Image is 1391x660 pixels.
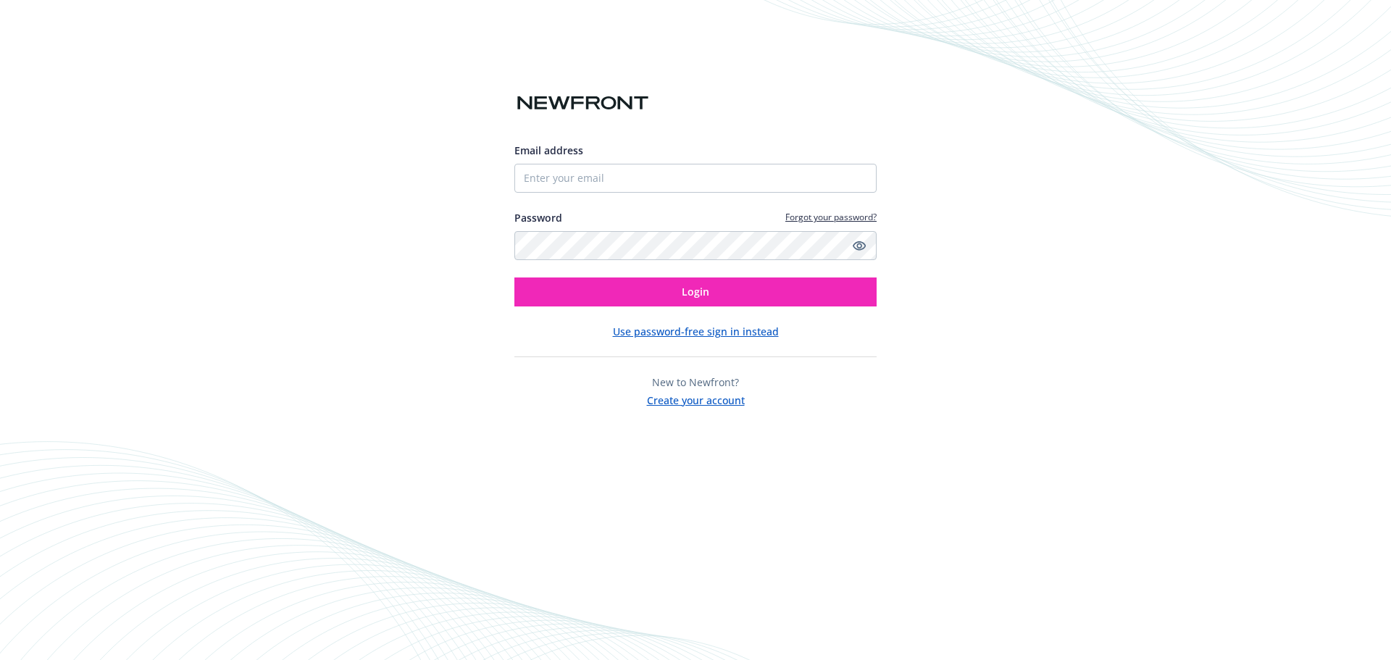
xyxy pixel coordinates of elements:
[514,231,877,260] input: Enter your password
[652,375,739,389] span: New to Newfront?
[514,91,651,116] img: Newfront logo
[682,285,709,298] span: Login
[785,211,877,223] a: Forgot your password?
[647,390,745,408] button: Create your account
[514,164,877,193] input: Enter your email
[514,210,562,225] label: Password
[851,237,868,254] a: Show password
[514,277,877,306] button: Login
[613,324,779,339] button: Use password-free sign in instead
[514,143,583,157] span: Email address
